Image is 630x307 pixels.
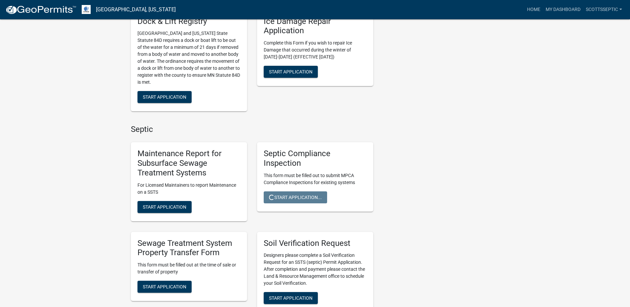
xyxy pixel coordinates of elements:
[264,252,367,287] p: Designers please complete a Soil Verification Request for an SSTS (septic) Permit Application. Af...
[524,3,543,16] a: Home
[264,172,367,186] p: This form must be filled out to submit MPCA Compliance Inspections for existing systems
[137,239,240,258] h5: Sewage Treatment System Property Transfer Form
[264,17,367,36] h5: Ice Damage Repair Application
[543,3,583,16] a: My Dashboard
[137,281,192,293] button: Start Application
[82,5,91,14] img: Otter Tail County, Minnesota
[583,3,625,16] a: scottsseptic
[137,261,240,275] p: This form must be filled out at the time of sale or transfer of property
[137,17,240,26] h5: Dock & Lift Registry
[137,91,192,103] button: Start Application
[264,239,367,248] h5: Soil Verification Request
[264,191,327,203] button: Start Application...
[137,149,240,177] h5: Maintenance Report for Subsurface Sewage Treatment Systems
[137,201,192,213] button: Start Application
[269,69,313,74] span: Start Application
[264,40,367,60] p: Complete this Form if you wish to repair Ice Damage that occurred during the winter of [DATE]-[DA...
[143,284,186,289] span: Start Application
[264,149,367,168] h5: Septic Compliance Inspection
[264,292,318,304] button: Start Application
[143,94,186,100] span: Start Application
[131,125,373,134] h4: Septic
[269,295,313,301] span: Start Application
[264,66,318,78] button: Start Application
[137,182,240,196] p: For Licensed Maintainers to report Maintenance on a SSTS
[96,4,176,15] a: [GEOGRAPHIC_DATA], [US_STATE]
[269,194,322,200] span: Start Application...
[143,204,186,209] span: Start Application
[137,30,240,86] p: [GEOGRAPHIC_DATA] and [US_STATE] State Statute 84D requires a dock or boat lift to be out of the ...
